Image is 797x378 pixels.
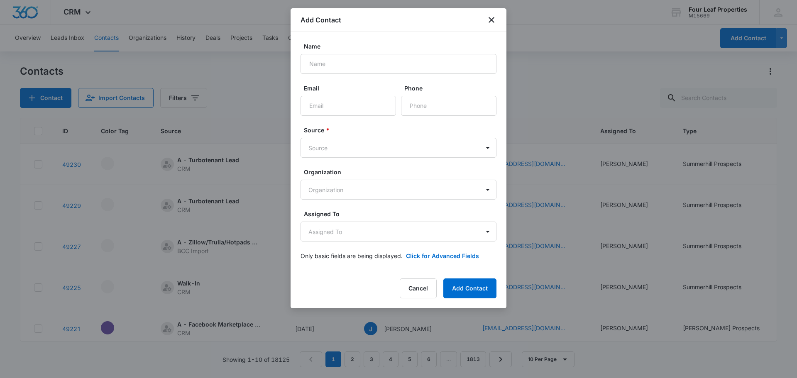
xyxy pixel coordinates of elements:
button: Cancel [400,278,437,298]
p: Only basic fields are being displayed. [301,251,403,260]
button: close [487,15,496,25]
label: Phone [404,84,500,93]
input: Phone [401,96,496,116]
label: Organization [304,168,500,176]
label: Name [304,42,500,51]
h1: Add Contact [301,15,341,25]
button: Click for Advanced Fields [406,251,479,260]
input: Name [301,54,496,74]
label: Email [304,84,399,93]
input: Email [301,96,396,116]
label: Assigned To [304,210,500,218]
label: Source [304,126,500,134]
button: Add Contact [443,278,496,298]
